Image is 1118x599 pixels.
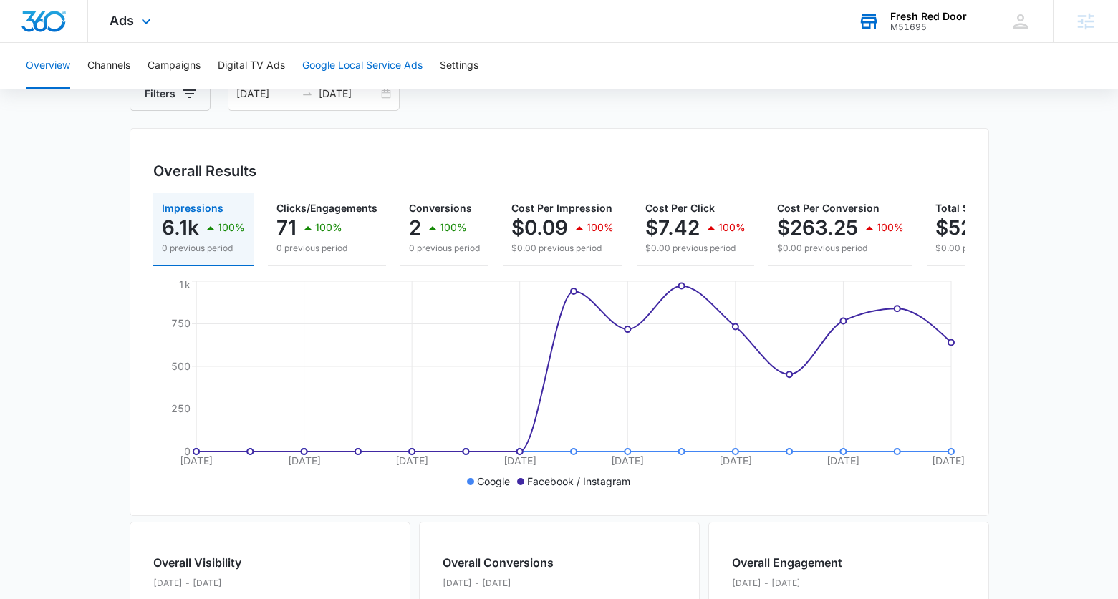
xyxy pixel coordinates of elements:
[718,223,746,233] p: 100%
[276,242,377,255] p: 0 previous period
[777,242,904,255] p: $0.00 previous period
[645,216,700,239] p: $7.42
[171,360,191,372] tspan: 500
[87,43,130,89] button: Channels
[777,202,880,214] span: Cost Per Conversion
[440,43,478,89] button: Settings
[153,554,259,571] h2: Overall Visibility
[645,242,746,255] p: $0.00 previous period
[153,577,259,590] p: [DATE] - [DATE]
[218,223,245,233] p: 100%
[287,454,320,467] tspan: [DATE]
[718,454,751,467] tspan: [DATE]
[171,402,191,414] tspan: 250
[302,43,423,89] button: Google Local Service Ads
[645,202,715,214] span: Cost Per Click
[935,216,1016,239] p: $526.50
[890,11,967,22] div: account name
[302,88,313,99] span: to
[440,223,467,233] p: 100%
[587,223,614,233] p: 100%
[409,216,421,239] p: 2
[935,202,994,214] span: Total Spend
[527,474,630,489] p: Facebook / Instagram
[511,202,612,214] span: Cost Per Impression
[148,43,201,89] button: Campaigns
[110,13,134,28] span: Ads
[153,160,256,182] h3: Overall Results
[162,242,245,255] p: 0 previous period
[890,22,967,32] div: account id
[395,454,428,467] tspan: [DATE]
[178,278,191,291] tspan: 1k
[935,242,1062,255] p: $0.00 previous period
[302,88,313,99] span: swap-right
[877,223,904,233] p: 100%
[162,216,199,239] p: 6.1k
[503,454,536,467] tspan: [DATE]
[827,454,859,467] tspan: [DATE]
[477,474,510,489] p: Google
[218,43,285,89] button: Digital TV Ads
[511,242,614,255] p: $0.00 previous period
[184,445,191,457] tspan: 0
[732,554,842,571] h2: Overall Engagement
[171,317,191,329] tspan: 750
[236,86,296,102] input: Start date
[777,216,858,239] p: $263.25
[732,577,842,590] p: [DATE] - [DATE]
[180,454,213,467] tspan: [DATE]
[443,554,554,571] h2: Overall Conversions
[409,202,472,214] span: Conversions
[409,242,480,255] p: 0 previous period
[319,86,378,102] input: End date
[611,454,644,467] tspan: [DATE]
[931,454,964,467] tspan: [DATE]
[443,577,554,590] p: [DATE] - [DATE]
[315,223,342,233] p: 100%
[276,202,377,214] span: Clicks/Engagements
[26,43,70,89] button: Overview
[276,216,297,239] p: 71
[130,77,211,111] button: Filters
[511,216,568,239] p: $0.09
[162,202,223,214] span: Impressions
